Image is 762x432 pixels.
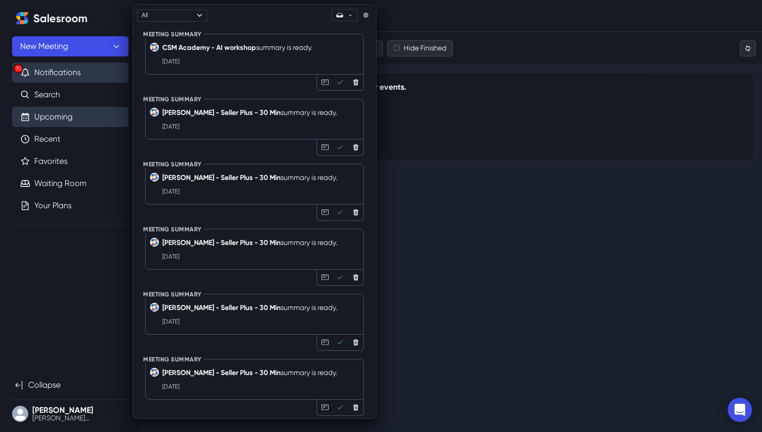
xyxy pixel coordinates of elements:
li: Please try . [167,101,745,113]
span: Salesroom [150,237,159,247]
a: Home [12,8,32,28]
button: Mark as read [332,75,348,91]
p: summary is ready. [162,367,357,378]
p: summary is ready. [162,172,357,183]
strong: [PERSON_NAME] - Seller Plus - 30 Min [162,108,281,117]
button: Mark as read [332,140,348,156]
p: Collapse [28,379,60,391]
button: Archive [348,335,364,351]
span: Salesroom [150,172,159,182]
button: View [316,205,333,221]
p: [DATE] [162,382,357,391]
p: summary is ready. [162,107,357,118]
button: Archive [348,75,364,91]
button: Collapse [12,375,129,395]
button: Mark as read [332,335,348,351]
button: Archive [348,140,364,156]
span: Salesroom [150,107,159,117]
strong: [PERSON_NAME] - Seller Plus - 30 Min [162,303,281,312]
button: Archive [348,205,364,221]
button: Mark as read [332,270,348,286]
h3: Meeting Summary [143,161,202,168]
h3: Meeting Summary [143,356,202,363]
a: Favorites [34,155,68,167]
a: Waiting Room [34,177,87,190]
li: via chat. [167,116,745,129]
p: summary is ready. [162,42,357,53]
p: summary is ready. [162,302,357,313]
div: Open Intercom Messenger [728,398,752,422]
strong: CSM Academy - AI workshop [162,43,256,52]
span: Salesroom [150,42,159,52]
button: Mark as read [332,205,348,221]
h3: Meeting Summary [143,291,202,298]
button: Archive [348,400,364,416]
p: [DATE] [162,317,357,326]
h3: Meeting Summary [143,96,202,103]
a: Recent [34,133,60,145]
p: Sorry, something went wrong whilst fetching your calendar events. [159,81,745,93]
h2: Salesroom [33,12,88,25]
p: [DATE] [162,187,357,196]
strong: [PERSON_NAME] - Seller Plus - 30 Min [162,173,281,182]
p: summary is ready. [162,237,357,248]
a: Search [34,89,60,101]
strong: [PERSON_NAME] - Seller Plus - 30 Min [162,368,281,377]
button: Mark as read [332,400,348,416]
button: Archive [348,270,364,286]
button: Hide Finished [387,40,453,56]
button: View [316,400,333,416]
button: View [316,140,333,156]
button: View [316,75,333,91]
span: Salesroom [150,367,159,377]
p: [DATE] [162,252,357,261]
a: Upcoming [34,111,73,123]
p: [DATE] [162,122,357,131]
button: View [316,335,333,351]
button: User menu [12,404,129,424]
span: Salesroom [150,302,159,312]
h3: Meeting Summary [143,31,202,38]
button: Refetch events [740,40,756,56]
strong: [PERSON_NAME] - Seller Plus - 30 Min [162,238,281,247]
a: Your Plans [34,200,72,212]
p: [DATE] [162,57,357,66]
button: New Meeting [12,36,129,56]
button: 30Notifications [12,63,129,83]
button: View [316,270,333,286]
a: Manage settings [360,9,372,21]
li: Or email for help. [167,132,745,144]
h3: Meeting Summary [143,226,202,233]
